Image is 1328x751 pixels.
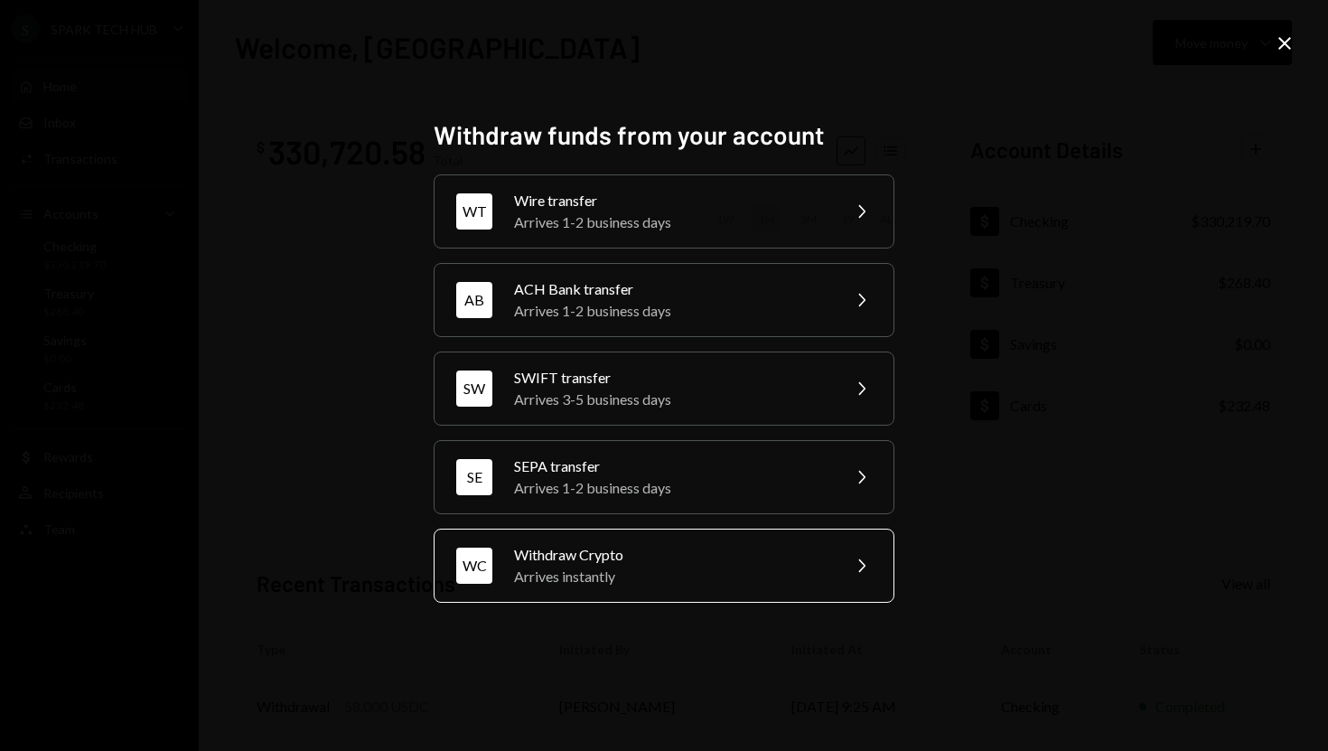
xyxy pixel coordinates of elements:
div: AB [456,282,492,318]
button: WTWire transferArrives 1-2 business days [434,174,894,249]
button: ABACH Bank transferArrives 1-2 business days [434,263,894,337]
div: WC [456,548,492,584]
button: SWSWIFT transferArrives 3-5 business days [434,352,894,426]
div: SW [456,371,492,407]
div: Wire transfer [514,190,828,211]
div: SE [456,459,492,495]
div: Withdraw Crypto [514,544,828,566]
button: WCWithdraw CryptoArrives instantly [434,529,894,603]
h2: Withdraw funds from your account [434,117,894,153]
div: ACH Bank transfer [514,278,828,300]
div: WT [456,193,492,230]
div: Arrives 1-2 business days [514,477,828,499]
div: Arrives instantly [514,566,828,587]
div: SWIFT transfer [514,367,828,389]
button: SESEPA transferArrives 1-2 business days [434,440,894,514]
div: Arrives 1-2 business days [514,300,828,322]
div: Arrives 3-5 business days [514,389,828,410]
div: SEPA transfer [514,455,828,477]
div: Arrives 1-2 business days [514,211,828,233]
